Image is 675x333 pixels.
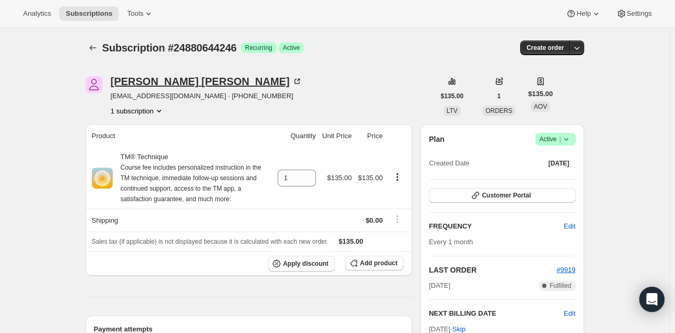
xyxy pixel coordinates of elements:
button: Shipping actions [389,213,406,225]
h2: FREQUENCY [429,221,564,232]
th: Shipping [86,209,275,232]
button: Settings [610,6,658,21]
button: Subscriptions [86,40,100,55]
button: Apply discount [268,256,335,272]
span: Add product [360,259,397,267]
span: $0.00 [366,216,383,224]
button: Product actions [389,171,406,183]
th: Product [86,124,275,148]
button: Edit [564,308,575,319]
h2: Plan [429,134,445,144]
span: Created Date [429,158,469,169]
span: Edit [564,221,575,232]
span: [DATE] [549,159,569,168]
th: Unit Price [319,124,355,148]
span: Andrew Lynch [86,76,102,93]
div: TM® Technique [113,152,271,204]
span: Settings [627,9,652,18]
span: Subscription #24880644246 [102,42,237,54]
h2: LAST ORDER [429,265,556,275]
span: $135.00 [528,89,553,99]
button: #9919 [556,265,575,275]
small: Course fee includes personalized instruction in the TM technique, immediate follow-up sessions an... [121,164,261,203]
span: LTV [447,107,458,115]
th: Quantity [275,124,319,148]
button: Analytics [17,6,57,21]
span: Fulfilled [550,282,571,290]
th: Price [355,124,386,148]
button: $135.00 [435,89,470,103]
span: $135.00 [339,237,363,245]
a: #9919 [556,266,575,274]
span: [DATE] · [429,325,466,333]
span: Active [283,44,300,52]
button: Subscriptions [59,6,119,21]
button: Product actions [111,106,164,116]
button: Tools [121,6,160,21]
span: AOV [534,103,547,110]
button: 1 [491,89,507,103]
span: $135.00 [358,174,383,182]
span: Apply discount [283,259,329,268]
h2: NEXT BILLING DATE [429,308,564,319]
button: Create order [520,40,570,55]
span: [DATE] [429,280,450,291]
span: Active [540,134,572,144]
button: Help [560,6,607,21]
button: Edit [557,218,582,235]
span: ORDERS [486,107,512,115]
span: [EMAIL_ADDRESS][DOMAIN_NAME] · [PHONE_NUMBER] [111,91,302,101]
div: Open Intercom Messenger [639,287,665,312]
span: $135.00 [327,174,352,182]
button: [DATE] [542,156,576,171]
span: | [559,135,561,143]
span: Analytics [23,9,51,18]
button: Add product [345,256,404,270]
span: $135.00 [441,92,463,100]
span: 1 [497,92,501,100]
div: [PERSON_NAME] [PERSON_NAME] [111,76,302,87]
span: Sales tax (if applicable) is not displayed because it is calculated with each new order. [92,238,329,245]
span: Recurring [245,44,272,52]
span: Tools [127,9,143,18]
span: Create order [526,44,564,52]
span: Subscriptions [66,9,112,18]
img: product img [92,168,113,189]
button: Customer Portal [429,188,575,203]
span: Customer Portal [482,191,531,200]
span: Every 1 month [429,238,473,246]
span: Help [576,9,590,18]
